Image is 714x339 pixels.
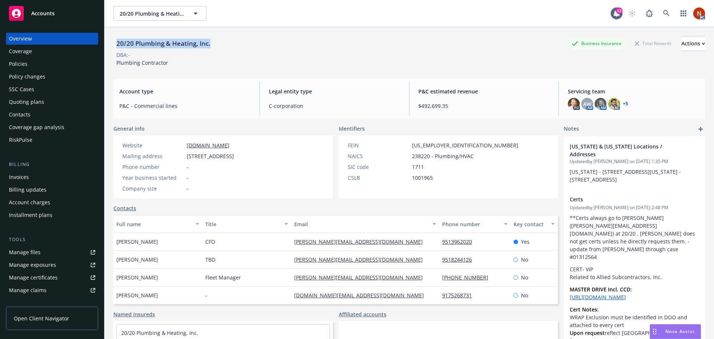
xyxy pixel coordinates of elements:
[119,87,251,95] span: Account type
[187,174,189,182] span: -
[6,96,98,108] a: Quoting plans
[6,196,98,208] a: Account charges
[348,174,409,182] div: CSLB
[205,256,215,263] span: TBD
[650,324,701,339] button: Nova Assist
[608,98,620,110] img: photo
[568,87,699,95] span: Servicing team
[9,246,41,258] div: Manage files
[122,141,184,149] div: Website
[439,215,510,233] button: Phone number
[570,329,605,336] strong: Upon request
[6,259,98,271] span: Manage exposures
[9,71,45,83] div: Policy changes
[205,238,215,246] span: CFO
[269,87,400,95] span: Legal entity type
[570,168,699,183] p: [US_STATE] - [STREET_ADDRESS][US_STATE] - [STREET_ADDRESS]
[570,214,699,261] p: **Certs always go to [PERSON_NAME] ([PERSON_NAME][EMAIL_ADDRESS][DOMAIN_NAME]) at 20/20 . [PERSON...
[6,236,98,243] div: Tools
[6,45,98,57] a: Coverage
[570,158,699,165] span: Updated by [PERSON_NAME] on [DATE] 1:35 PM
[595,98,607,110] img: photo
[121,329,198,336] a: 20/20 Plumbing & Heating, Inc.
[9,96,44,108] div: Quoting plans
[650,324,659,339] div: Drag to move
[418,87,550,95] span: P&C estimated revenue
[642,6,657,21] a: Report a Bug
[514,220,547,228] div: Key contact
[122,185,184,192] div: Company size
[202,215,291,233] button: Title
[6,58,98,70] a: Policies
[625,6,640,21] a: Start snowing
[116,238,158,246] span: [PERSON_NAME]
[294,274,429,281] a: [PERSON_NAME][EMAIL_ADDRESS][DOMAIN_NAME]
[631,39,675,48] div: Total Rewards
[564,137,705,189] div: [US_STATE] & [US_STATE] Locations / AddressesUpdatedby [PERSON_NAME] on [DATE] 1:35 PM[US_STATE] ...
[6,161,98,168] div: Billing
[564,125,579,134] span: Notes
[521,274,528,281] span: No
[570,286,632,293] strong: MASTER DRIVE Incl. CCD:
[122,163,184,171] div: Phone number
[9,171,29,183] div: Invoices
[623,102,628,106] a: +5
[113,204,136,212] a: Contacts
[113,6,206,21] button: 20/20 Plumbing & Heating, Inc.
[205,291,207,299] span: -
[339,125,365,132] span: Identifiers
[6,209,98,221] a: Installment plans
[339,310,386,318] a: Affiliated accounts
[116,59,168,66] span: Plumbing Contractor
[570,204,699,211] span: Updated by [PERSON_NAME] on [DATE] 2:48 PM
[187,163,189,171] span: -
[659,6,674,21] a: Search
[696,125,705,134] a: add
[665,328,695,335] span: Nova Assist
[205,274,241,281] span: Fleet Manager
[6,284,98,296] a: Manage claims
[9,109,30,121] div: Contacts
[14,314,69,322] span: Open Client Navigator
[119,102,251,110] span: P&C - Commercial lines
[570,294,626,301] a: [URL][DOMAIN_NAME]
[442,292,478,299] a: 9175268731
[6,297,98,309] a: Manage BORs
[412,174,433,182] span: 1001965
[9,83,34,95] div: SSC Cases
[9,284,46,296] div: Manage claims
[521,291,528,299] span: No
[6,71,98,83] a: Policy changes
[122,152,184,160] div: Mailing address
[291,215,439,233] button: Email
[116,51,130,59] div: DBA: -
[6,83,98,95] a: SSC Cases
[570,195,680,203] span: Certs
[9,184,46,196] div: Billing updates
[681,36,705,51] button: Actions
[31,10,55,16] span: Accounts
[412,141,518,149] span: [US_EMPLOYER_IDENTIFICATION_NUMBER]
[6,121,98,133] a: Coverage gap analysis
[122,174,184,182] div: Year business started
[187,185,189,192] span: -
[521,238,530,246] span: Yes
[9,209,52,221] div: Installment plans
[442,238,478,245] a: 9513962020
[570,143,680,158] span: [US_STATE] & [US_STATE] Locations / Addresses
[6,33,98,45] a: Overview
[348,163,409,171] div: SIC code
[521,256,528,263] span: No
[116,291,158,299] span: [PERSON_NAME]
[570,265,699,281] p: CERT- VIP Related to Allied Subcontractors, Inc.
[6,109,98,121] a: Contacts
[9,259,56,271] div: Manage exposures
[269,102,400,110] span: C-corporation
[6,184,98,196] a: Billing updates
[676,6,691,21] a: Switch app
[6,3,98,24] a: Accounts
[294,256,429,263] a: [PERSON_NAME][EMAIL_ADDRESS][DOMAIN_NAME]
[568,98,580,110] img: photo
[412,152,474,160] span: 238220 - Plumbing/HVAC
